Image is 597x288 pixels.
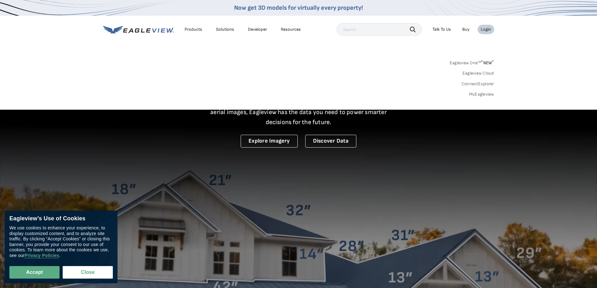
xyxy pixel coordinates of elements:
[305,135,356,148] a: Discover Data
[9,225,113,258] div: We use cookies to enhance your experience, to display customized content, and to analyze site tra...
[432,27,451,32] div: Talk To Us
[216,27,234,32] div: Solutions
[234,4,363,12] a: Now get 3D models for virtually every property!
[481,27,491,32] div: Login
[469,92,494,97] a: MyEagleview
[281,27,301,32] div: Resources
[241,135,298,148] a: Explore Imagery
[9,266,60,279] button: Accept
[463,71,494,76] a: Eagleview Cloud
[462,81,494,87] a: ConnectExplorer
[450,58,494,65] a: Eagleview One™*NEW*
[9,215,113,222] div: Eagleview’s Use of Cookies
[248,27,267,32] a: Developer
[462,27,469,32] a: Buy
[63,266,113,279] button: Close
[203,97,395,127] p: A new era starts here. Built on more than 3.5 billion high-resolution aerial images, Eagleview ha...
[481,60,494,65] span: NEW
[185,27,202,32] div: Products
[24,253,59,258] a: Privacy Policies
[337,23,422,36] input: Search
